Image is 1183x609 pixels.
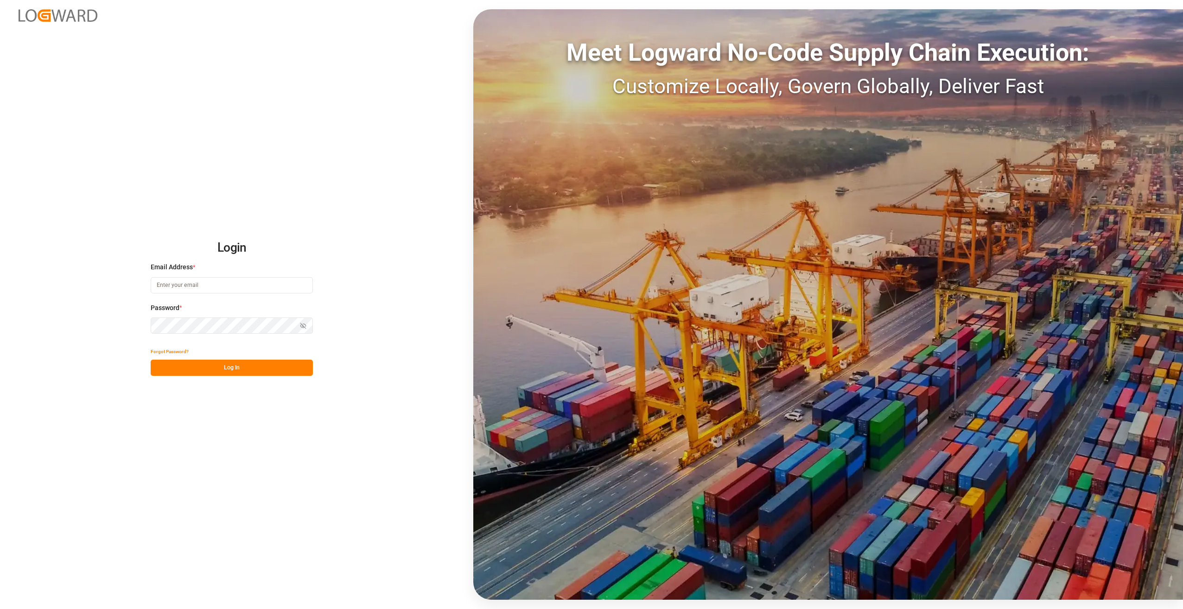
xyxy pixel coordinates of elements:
button: Log In [151,360,313,376]
div: Customize Locally, Govern Globally, Deliver Fast [473,71,1183,101]
h2: Login [151,233,313,263]
div: Meet Logward No-Code Supply Chain Execution: [473,35,1183,71]
span: Password [151,303,179,313]
input: Enter your email [151,277,313,293]
img: Logward_new_orange.png [19,9,97,22]
button: Forgot Password? [151,343,189,360]
span: Email Address [151,262,193,272]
